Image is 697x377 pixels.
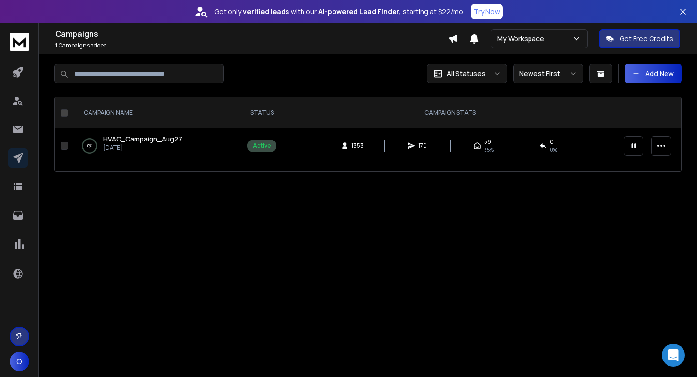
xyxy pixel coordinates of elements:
[10,352,29,371] button: O
[55,41,58,49] span: 1
[484,146,494,154] span: 35 %
[243,7,289,16] strong: verified leads
[318,7,401,16] strong: AI-powered Lead Finder,
[474,7,500,16] p: Try Now
[497,34,548,44] p: My Workspace
[550,138,554,146] span: 0
[72,97,242,128] th: CAMPAIGN NAME
[103,144,182,152] p: [DATE]
[103,134,182,143] span: HVAC_Campaign_Aug27
[447,69,485,79] p: All Statuses
[550,146,557,154] span: 0 %
[87,141,92,151] p: 0 %
[10,33,29,51] img: logo
[471,4,503,19] button: Try Now
[351,142,364,150] span: 1353
[625,64,682,83] button: Add New
[282,97,618,128] th: CAMPAIGN STATS
[55,28,448,40] h1: Campaigns
[484,138,491,146] span: 59
[662,344,685,367] div: Open Intercom Messenger
[214,7,463,16] p: Get only with our starting at $22/mo
[55,42,448,49] p: Campaigns added
[242,97,282,128] th: STATUS
[418,142,428,150] span: 170
[620,34,673,44] p: Get Free Credits
[253,142,271,150] div: Active
[599,29,680,48] button: Get Free Credits
[103,134,182,144] a: HVAC_Campaign_Aug27
[513,64,583,83] button: Newest First
[72,128,242,163] td: 0%HVAC_Campaign_Aug27[DATE]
